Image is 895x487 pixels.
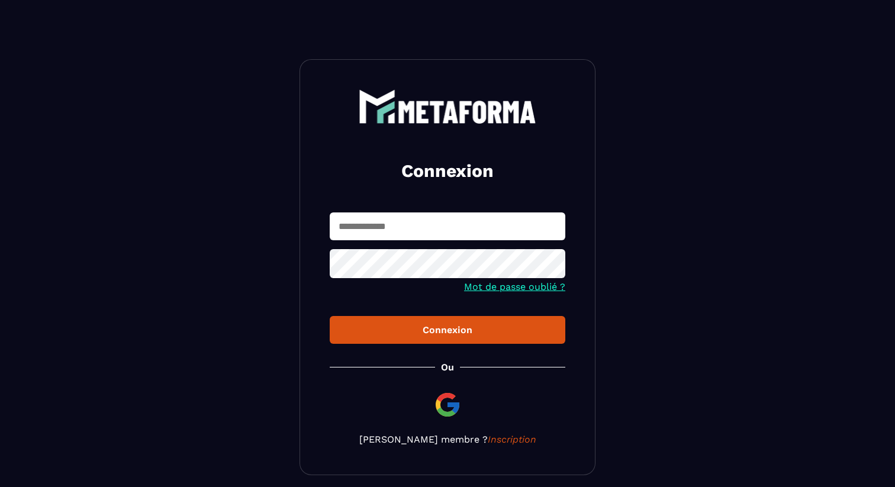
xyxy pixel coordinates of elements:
img: logo [359,89,536,124]
div: Connexion [339,324,556,336]
button: Connexion [330,316,565,344]
p: Ou [441,362,454,373]
a: logo [330,89,565,124]
p: [PERSON_NAME] membre ? [330,434,565,445]
h2: Connexion [344,159,551,183]
a: Mot de passe oublié ? [464,281,565,292]
a: Inscription [488,434,536,445]
img: google [433,391,462,419]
